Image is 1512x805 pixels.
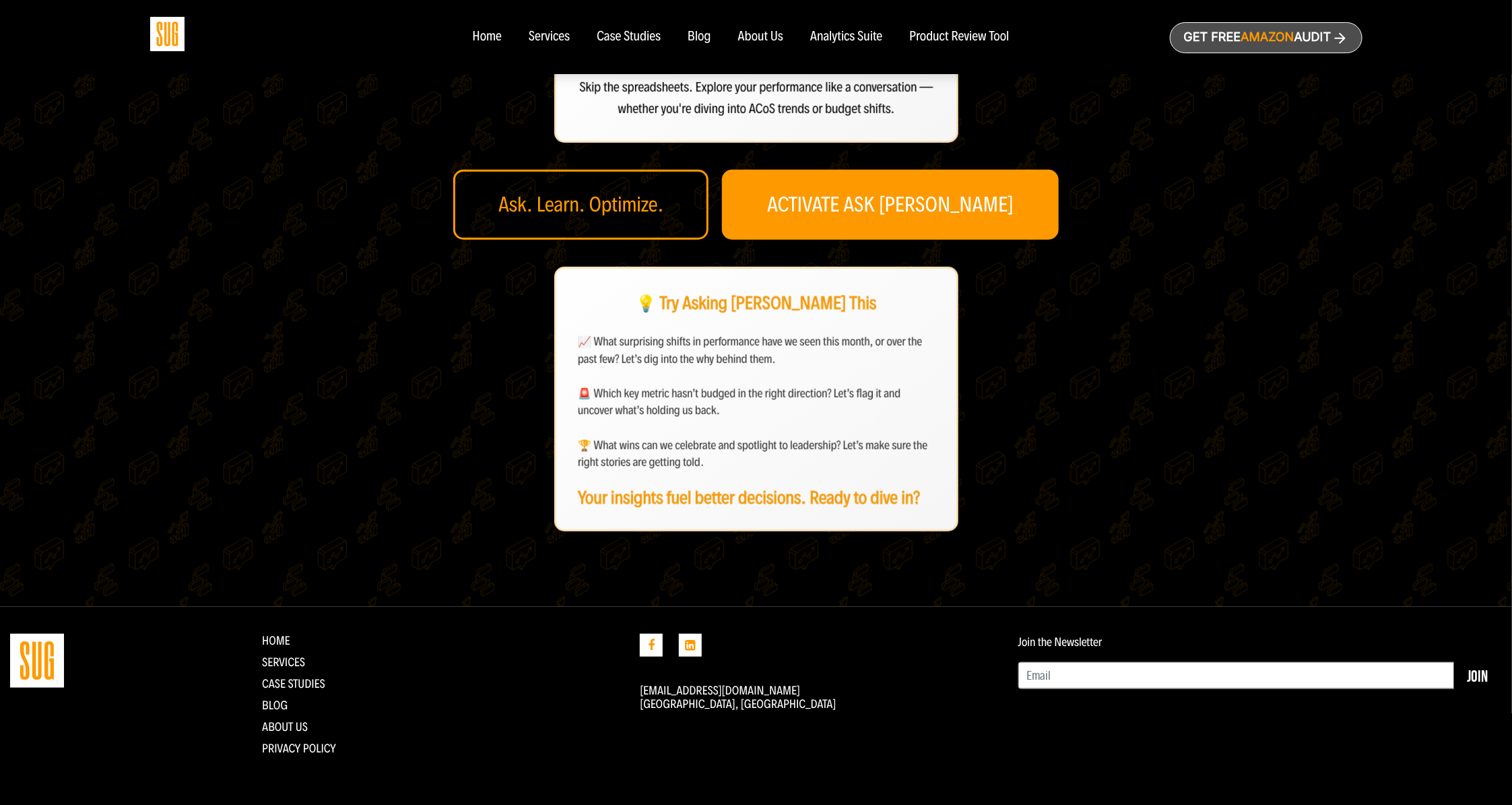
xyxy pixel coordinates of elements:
[529,30,570,44] a: Services
[578,385,935,420] p: 🚨 Which key metric hasn’t budged in the right direction? Let’s flag it and uncover what’s holding...
[579,79,933,117] span: Skip the spreadsheets. Explore your performance like a conversation — whether you're diving into ...
[578,487,920,509] strong: Your insights fuel better decisions. Ready to dive in?
[578,333,935,368] p: 📈 What surprising shifts in performance have we seen this month, or over the past few? Let’s dig ...
[810,30,882,44] a: Analytics Suite
[262,633,290,648] a: Home
[640,683,800,698] a: [EMAIL_ADDRESS][DOMAIN_NAME]
[262,676,325,691] a: CASE STUDIES
[262,719,308,734] a: About Us
[640,697,997,711] p: [GEOGRAPHIC_DATA], [GEOGRAPHIC_DATA]
[578,437,935,471] p: 🏆 What wins can we celebrate and spotlight to leadership? Let’s make sure the right stories are g...
[722,170,1059,240] a: ACTIVATE ASK [PERSON_NAME]
[909,30,1009,44] a: Product Review Tool
[1018,635,1103,649] label: Join the Newsletter
[10,634,64,688] img: Straight Up Growth
[262,655,305,670] a: Services
[262,698,288,713] a: Blog
[1170,22,1362,53] a: Get freeAmazonAudit
[472,30,501,44] a: Home
[738,30,784,44] a: About Us
[1018,662,1455,689] input: Email
[688,30,711,44] a: Blog
[636,290,876,316] span: 💡 Try Asking [PERSON_NAME] This
[1454,662,1502,689] button: Join
[262,741,336,756] a: Privacy Policy
[453,170,709,240] div: Ask. Learn. Optimize.
[597,30,661,44] a: Case Studies
[150,17,185,51] img: Sug
[1241,30,1294,44] span: Amazon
